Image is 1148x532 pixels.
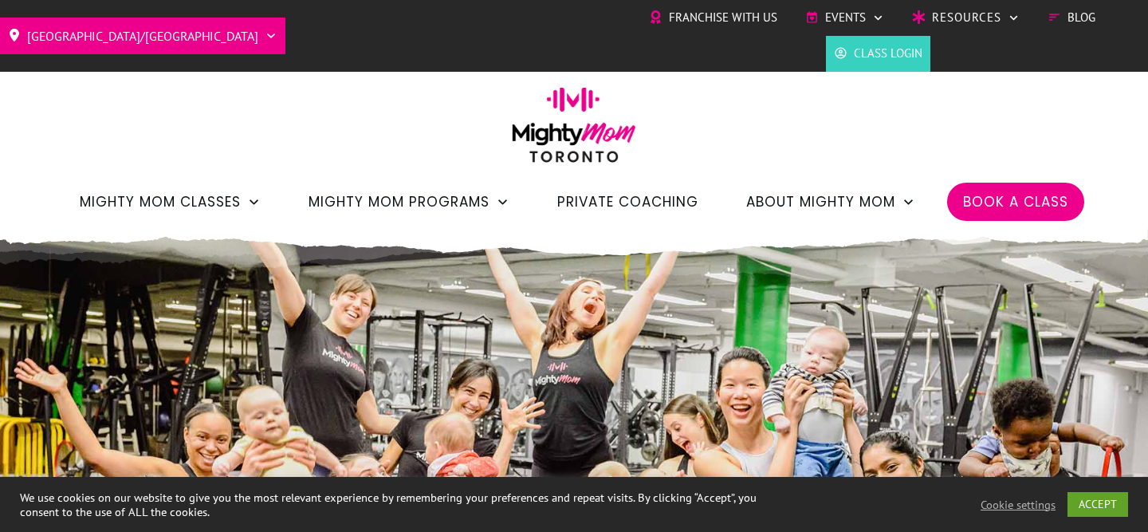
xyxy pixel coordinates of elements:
[20,491,796,519] div: We use cookies on our website to give you the most relevant experience by remembering your prefer...
[854,41,922,65] span: Class Login
[1048,6,1095,30] a: Blog
[912,6,1020,30] a: Resources
[8,23,277,49] a: [GEOGRAPHIC_DATA]/[GEOGRAPHIC_DATA]
[80,188,261,215] a: Mighty Mom Classes
[669,6,777,30] span: Franchise with Us
[963,188,1068,215] a: Book a Class
[746,188,895,215] span: About Mighty Mom
[309,188,489,215] span: Mighty Mom Programs
[309,188,509,215] a: Mighty Mom Programs
[80,188,241,215] span: Mighty Mom Classes
[746,188,915,215] a: About Mighty Mom
[27,23,258,49] span: [GEOGRAPHIC_DATA]/[GEOGRAPHIC_DATA]
[504,87,644,174] img: mightymom-logo-toronto
[557,188,698,215] a: Private Coaching
[932,6,1001,30] span: Resources
[649,6,777,30] a: Franchise with Us
[981,498,1056,512] a: Cookie settings
[805,6,884,30] a: Events
[1067,492,1128,517] a: ACCEPT
[834,41,922,65] a: Class Login
[825,6,866,30] span: Events
[1067,6,1095,30] span: Blog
